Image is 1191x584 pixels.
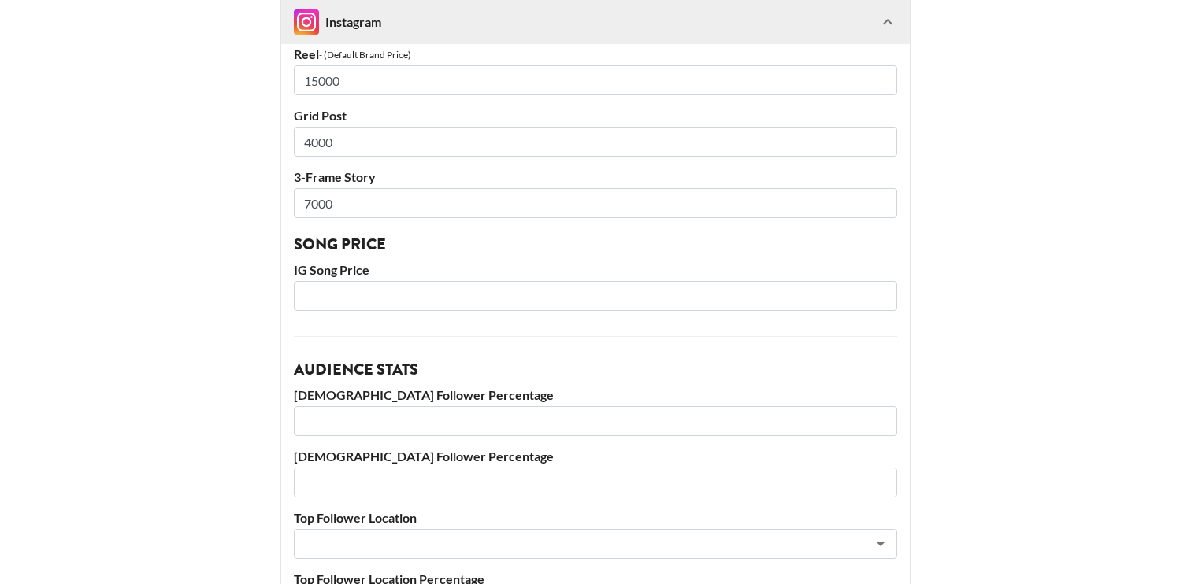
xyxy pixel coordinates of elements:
[294,108,897,124] label: Grid Post
[870,533,892,555] button: Open
[294,169,897,185] label: 3-Frame Story
[294,237,897,253] h3: Song Price
[294,510,897,526] label: Top Follower Location
[319,49,411,61] div: - (Default Brand Price)
[294,449,897,464] label: [DEMOGRAPHIC_DATA] Follower Percentage
[294,46,319,62] label: Reel
[294,362,897,378] h3: Audience Stats
[294,387,897,403] label: [DEMOGRAPHIC_DATA] Follower Percentage
[294,262,897,278] label: IG Song Price
[294,9,319,35] img: Instagram
[294,9,381,35] div: Instagram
